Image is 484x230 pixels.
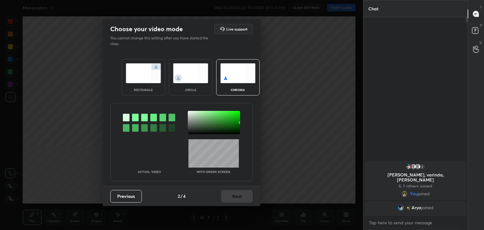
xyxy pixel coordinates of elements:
img: no-rating-badge.077c3623.svg [406,206,410,210]
div: rectangle [131,88,156,91]
div: circle [178,88,203,91]
p: Actual Video [138,170,161,173]
div: 2 [419,164,425,170]
p: & 2 others joined [369,184,462,189]
p: D [480,23,482,27]
h4: 4 [183,193,186,199]
h2: Choose your video mode [110,25,183,33]
p: T [480,5,482,10]
span: joined [418,191,430,196]
p: Chat [363,0,383,17]
div: chroma [225,88,251,91]
img: 3e49392cb91e47c3b439977e696be255.jpg [398,204,404,211]
img: default.png [410,164,417,170]
p: You cannot change this setting after you have started the class [110,35,212,47]
p: [PERSON_NAME], varinda, [PERSON_NAME] [369,172,462,182]
img: circleScreenIcon.acc0effb.svg [173,63,208,83]
h5: Live support [226,27,247,31]
span: joined [421,205,434,210]
img: d32a3653a59a4f6dbabcf5fd46e7bda8.jpg [401,191,407,197]
button: Previous [110,190,142,203]
div: grid [363,160,468,215]
p: G [480,40,482,45]
p: With green screen [197,170,230,173]
img: eebab2a336d84a92b710b9d44f9d1d31.jpg [406,164,412,170]
img: chromaScreenIcon.c19ab0a0.svg [220,63,256,83]
span: Arya [412,205,421,210]
span: You [410,191,418,196]
h4: 2 [178,193,180,199]
img: normalScreenIcon.ae25ed63.svg [126,63,161,83]
img: default.png [415,164,421,170]
h4: / [181,193,182,199]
